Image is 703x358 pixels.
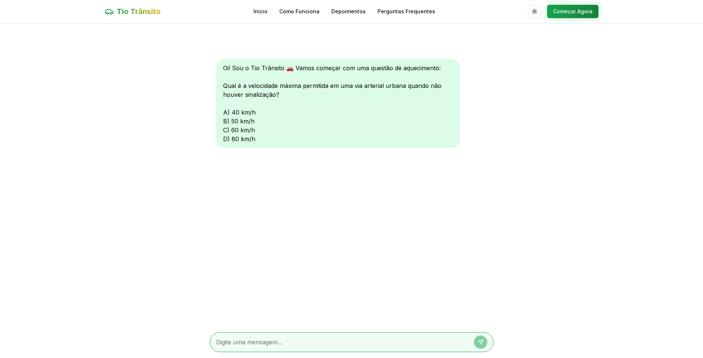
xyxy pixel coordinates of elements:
a: Início [253,8,267,15]
button: Começar Agora [547,5,598,18]
a: Depoimentos [331,8,366,15]
a: Tio Trânsito [105,6,161,17]
a: Perguntas Frequentes [378,8,435,15]
span: Tio Trânsito [117,6,161,17]
a: Como Funciona [279,8,320,15]
div: Oi! Sou o Tio Trânsito 🚗 Vamos começar com uma questão de aquecimento: Qual é a velocidade máxima... [216,59,460,148]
